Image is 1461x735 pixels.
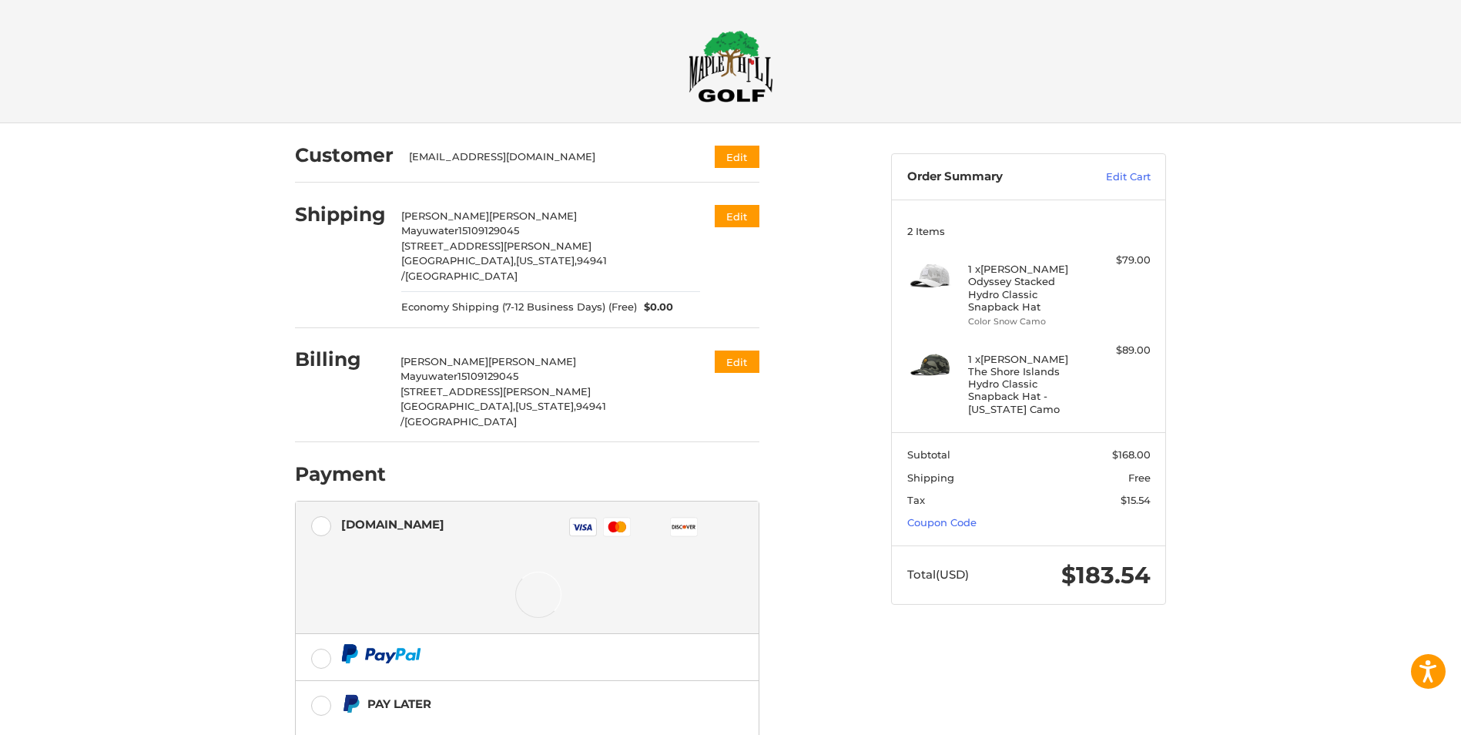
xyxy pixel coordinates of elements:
div: $89.00 [1090,343,1151,358]
span: [GEOGRAPHIC_DATA] [405,270,518,282]
span: $0.00 [637,300,674,315]
h2: Shipping [295,203,386,227]
h2: Billing [295,347,385,371]
span: [US_STATE], [516,254,577,267]
span: [PERSON_NAME] [489,210,577,222]
button: Edit [715,146,759,168]
span: [GEOGRAPHIC_DATA], [401,254,516,267]
h3: 2 Items [907,225,1151,237]
span: [STREET_ADDRESS][PERSON_NAME] [400,385,591,398]
span: $183.54 [1061,561,1151,589]
iframe: PayPal Message 1 [341,720,663,733]
img: Maple Hill Golf [689,30,773,102]
button: Edit [715,205,759,227]
div: [EMAIL_ADDRESS][DOMAIN_NAME] [409,149,685,165]
h3: Order Summary [907,169,1073,185]
div: [DOMAIN_NAME] [341,512,444,537]
img: Pay Later icon [341,694,360,713]
span: [GEOGRAPHIC_DATA] [404,415,517,428]
span: Economy Shipping (7-12 Business Days) (Free) [401,300,637,315]
h4: 1 x [PERSON_NAME] Odyssey Stacked Hydro Classic Snapback Hat [968,263,1086,313]
span: 94941 / [400,400,606,428]
span: [STREET_ADDRESS][PERSON_NAME] [401,240,591,252]
span: $15.54 [1121,494,1151,506]
span: Subtotal [907,448,950,461]
span: [PERSON_NAME] [488,355,576,367]
span: Tax [907,494,925,506]
span: [US_STATE], [515,400,576,412]
span: Mayuwater [401,224,458,237]
a: Edit Cart [1073,169,1151,185]
div: $79.00 [1090,253,1151,268]
span: [PERSON_NAME] [400,355,488,367]
h4: 1 x [PERSON_NAME] The Shore Islands Hydro Classic Snapback Hat - [US_STATE] Camo [968,353,1086,415]
h2: Customer [295,143,394,167]
span: Free [1128,472,1151,484]
li: Color Snow Camo [968,315,1086,328]
span: Mayuwater [400,370,457,382]
span: 94941 / [401,254,607,282]
h2: Payment [295,462,386,486]
span: 15109129045 [457,370,518,382]
a: Coupon Code [907,516,977,529]
div: Pay Later [367,691,662,717]
span: 15109129045 [458,224,519,237]
span: $168.00 [1112,448,1151,461]
span: [GEOGRAPHIC_DATA], [400,400,515,412]
img: PayPal icon [341,644,421,663]
span: Total (USD) [907,567,969,582]
span: Shipping [907,472,954,484]
span: [PERSON_NAME] [401,210,489,222]
button: Edit [715,351,759,373]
